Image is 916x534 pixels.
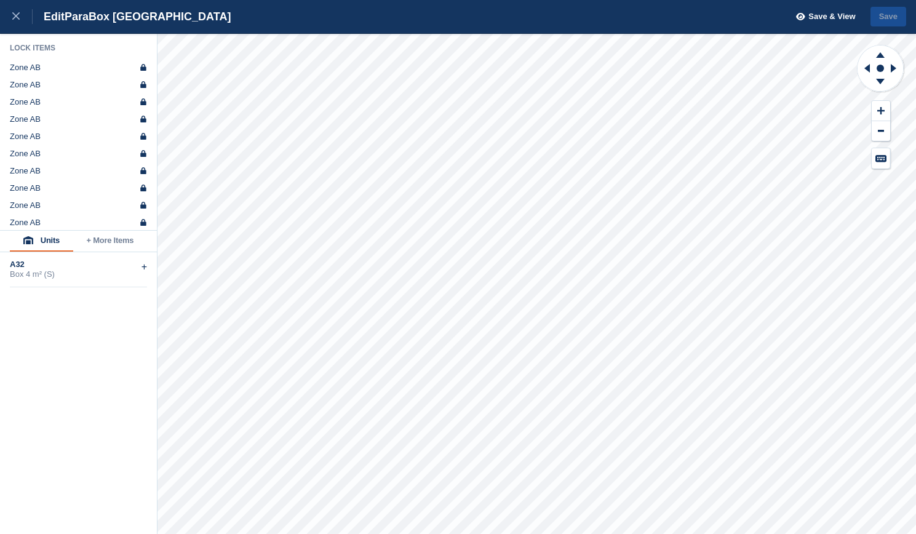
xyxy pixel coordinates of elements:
[870,7,906,27] button: Save
[872,148,890,169] button: Keyboard Shortcuts
[10,166,41,176] div: Zone AB
[10,97,41,107] div: Zone AB
[10,218,41,228] div: Zone AB
[10,201,41,210] div: Zone AB
[872,121,890,141] button: Zoom Out
[10,183,41,193] div: Zone AB
[33,9,231,24] div: Edit ParaBox [GEOGRAPHIC_DATA]
[10,269,147,279] div: Box 4 m² (S)
[808,10,855,23] span: Save & View
[10,132,41,141] div: Zone AB
[10,114,41,124] div: Zone AB
[10,252,147,287] div: A32Box 4 m² (S)+
[10,63,41,73] div: Zone AB
[10,43,148,53] div: Lock Items
[872,101,890,121] button: Zoom In
[10,260,147,269] div: A32
[789,7,856,27] button: Save & View
[141,260,147,274] div: +
[73,231,147,252] button: + More Items
[10,231,73,252] button: Units
[10,80,41,90] div: Zone AB
[10,149,41,159] div: Zone AB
